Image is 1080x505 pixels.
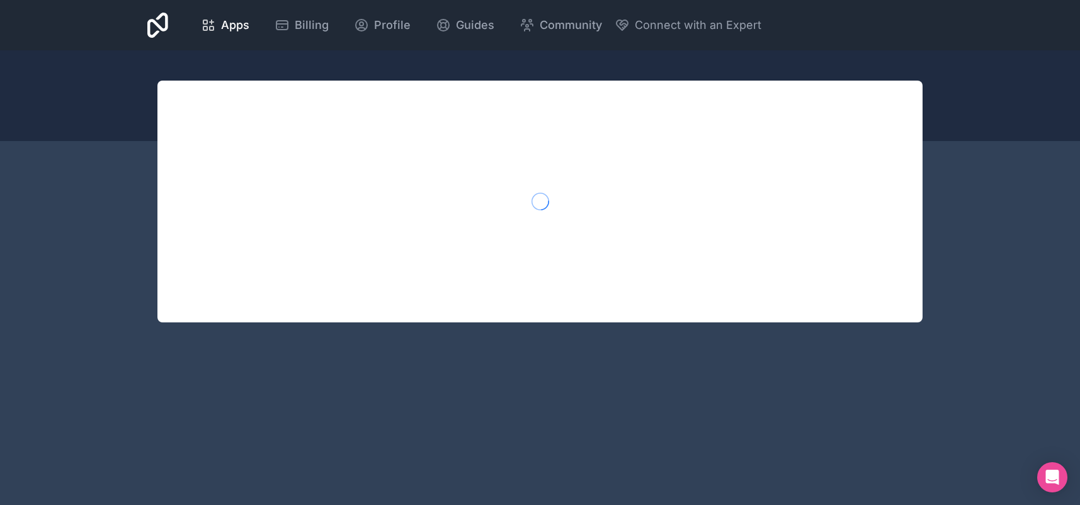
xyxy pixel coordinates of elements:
span: Community [540,16,602,34]
span: Billing [295,16,329,34]
div: Open Intercom Messenger [1037,462,1067,492]
button: Connect with an Expert [615,16,761,34]
a: Profile [344,11,421,39]
a: Guides [426,11,504,39]
a: Apps [191,11,259,39]
span: Connect with an Expert [635,16,761,34]
span: Profile [374,16,411,34]
span: Guides [456,16,494,34]
a: Community [509,11,612,39]
a: Billing [264,11,339,39]
span: Apps [221,16,249,34]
